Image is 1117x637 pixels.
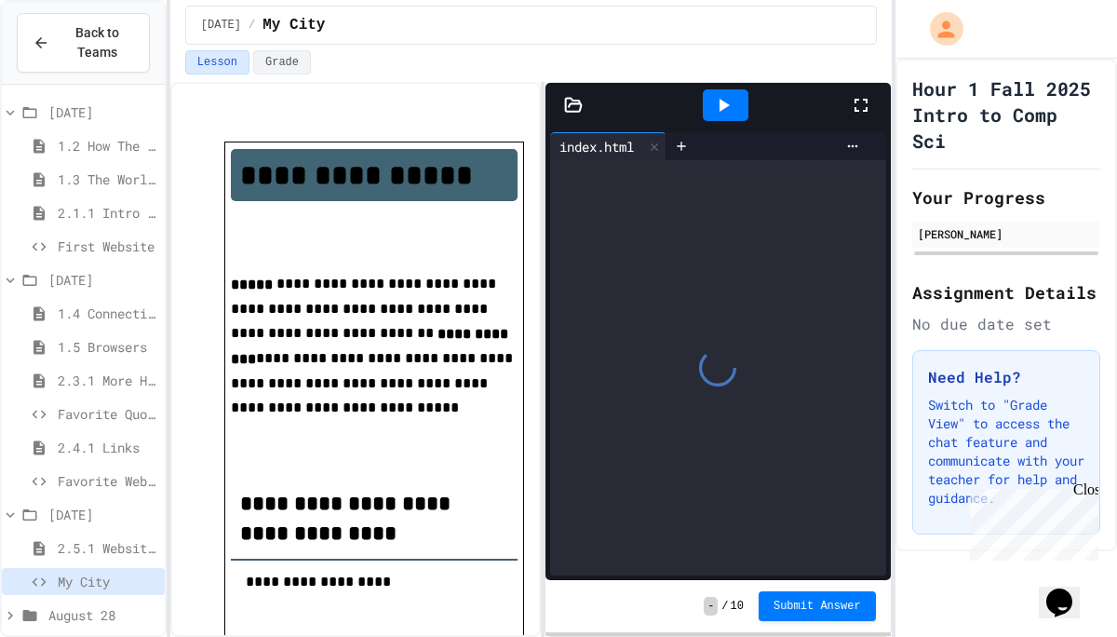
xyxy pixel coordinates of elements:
button: Grade [253,50,311,75]
div: index.html [550,132,666,160]
button: Lesson [185,50,249,75]
span: 2.4.1 Links [58,438,157,457]
span: 1.4 Connecting to a Website [58,304,157,323]
button: Back to Teams [17,13,150,73]
span: My City [262,14,325,36]
span: 2.1.1 Intro to HTML [58,203,157,223]
iframe: chat widget [962,481,1098,561]
span: 2.5.1 Websites [58,538,157,558]
span: First Website [58,237,157,256]
div: No due date set [912,313,1100,335]
div: Chat with us now!Close [7,7,128,118]
span: 2.3.1 More HTML Tags [58,371,157,390]
span: / [721,599,728,614]
span: 1.3 The World Wide Web [58,169,157,189]
span: 10 [731,599,744,614]
h2: Assignment Details [912,279,1100,305]
span: - [704,597,718,616]
span: Submit Answer [774,599,861,614]
span: My City [58,572,157,591]
span: [DATE] [48,505,157,524]
span: / [249,18,255,33]
h2: Your Progress [912,184,1100,210]
div: My Account [910,7,968,50]
button: Submit Answer [759,591,876,621]
span: August 28 [48,605,157,625]
h3: Need Help? [928,366,1084,388]
span: [DATE] [48,270,157,290]
span: [DATE] [48,102,157,122]
span: Favorite Quote [58,404,157,424]
div: index.html [550,137,643,156]
span: Favorite Websites [58,471,157,491]
span: 1.2 How The Internet Works [58,136,157,156]
div: [PERSON_NAME] [918,225,1095,242]
span: Back to Teams [61,23,134,62]
iframe: chat widget [1039,562,1098,618]
p: Switch to "Grade View" to access the chat feature and communicate with your teacher for help and ... [928,396,1084,508]
span: [DATE] [201,18,241,33]
h1: Hour 1 Fall 2025 Intro to Comp Sci [912,75,1100,154]
span: 1.5 Browsers [58,337,157,357]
